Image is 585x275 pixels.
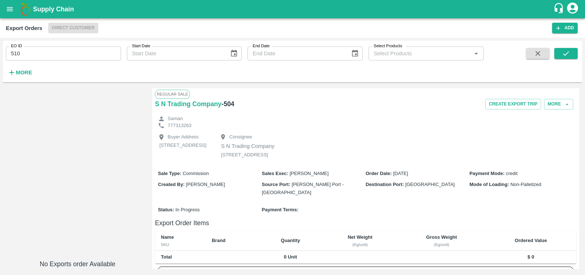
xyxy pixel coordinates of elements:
b: Status : [158,207,174,212]
button: open drawer [1,1,18,18]
span: [PERSON_NAME] [186,182,225,187]
button: More [544,99,573,109]
button: Open [471,49,481,58]
b: Quantity [281,238,300,243]
label: Start Date [132,43,150,49]
label: EO ID [11,43,22,49]
input: Enter EO ID [6,47,121,60]
b: Mode of Loading : [469,182,509,187]
span: [PERSON_NAME] [290,171,329,176]
b: 0 Unit [284,254,297,260]
b: $ 0 [528,254,534,260]
img: logo [18,2,33,16]
div: (Kg/unit) [328,241,392,248]
b: Net Weight [348,234,373,240]
b: Name [161,234,174,240]
button: Add [552,23,578,33]
a: Supply Chain [33,4,553,14]
b: Payment Terms : [262,207,298,212]
p: Saman [168,115,183,122]
b: Gross Weight [426,234,457,240]
p: Buyer Address [168,134,199,141]
b: Created By : [158,182,185,187]
span: [DATE] [393,171,408,176]
h6: No Exports order Available [6,259,149,269]
b: Sale Type : [158,171,181,176]
b: Brand [212,238,226,243]
div: (Kg/unit) [404,241,480,248]
div: Export Orders [6,23,42,33]
input: Select Products [371,49,469,58]
div: account of current user [566,1,579,17]
h6: - 504 [222,99,234,109]
p: Consignee [229,134,252,141]
a: S N Trading Company [155,99,222,109]
div: customer-support [553,3,566,16]
span: Non-Palletized [510,182,541,187]
div: SKU [161,241,200,248]
input: Start Date [127,47,224,60]
p: [STREET_ADDRESS] [221,152,275,159]
label: Select Products [374,43,402,49]
b: Total [161,254,172,260]
span: credit [506,171,518,176]
span: [PERSON_NAME] Port - [GEOGRAPHIC_DATA] [262,182,344,195]
p: S N Trading Company [221,142,275,150]
span: Commission [183,171,209,176]
b: Source Port : [262,182,290,187]
p: 777313263 [168,122,192,129]
button: Choose date [227,47,241,60]
h6: Export Order Items [155,218,576,228]
input: End Date [248,47,345,60]
label: End Date [253,43,269,49]
strong: More [16,70,32,75]
b: Payment Mode : [469,171,505,176]
span: Regular Sale [155,90,190,99]
b: Order Date : [366,171,392,176]
span: [GEOGRAPHIC_DATA] [405,182,454,187]
p: [STREET_ADDRESS] [159,142,207,149]
b: Sales Exec : [262,171,288,176]
b: Ordered Value [515,238,547,243]
b: Supply Chain [33,5,74,13]
button: More [6,66,34,79]
b: Destination Port : [366,182,404,187]
button: Create Export Trip [485,99,541,109]
span: In Progress [175,207,200,212]
button: Choose date [348,47,362,60]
